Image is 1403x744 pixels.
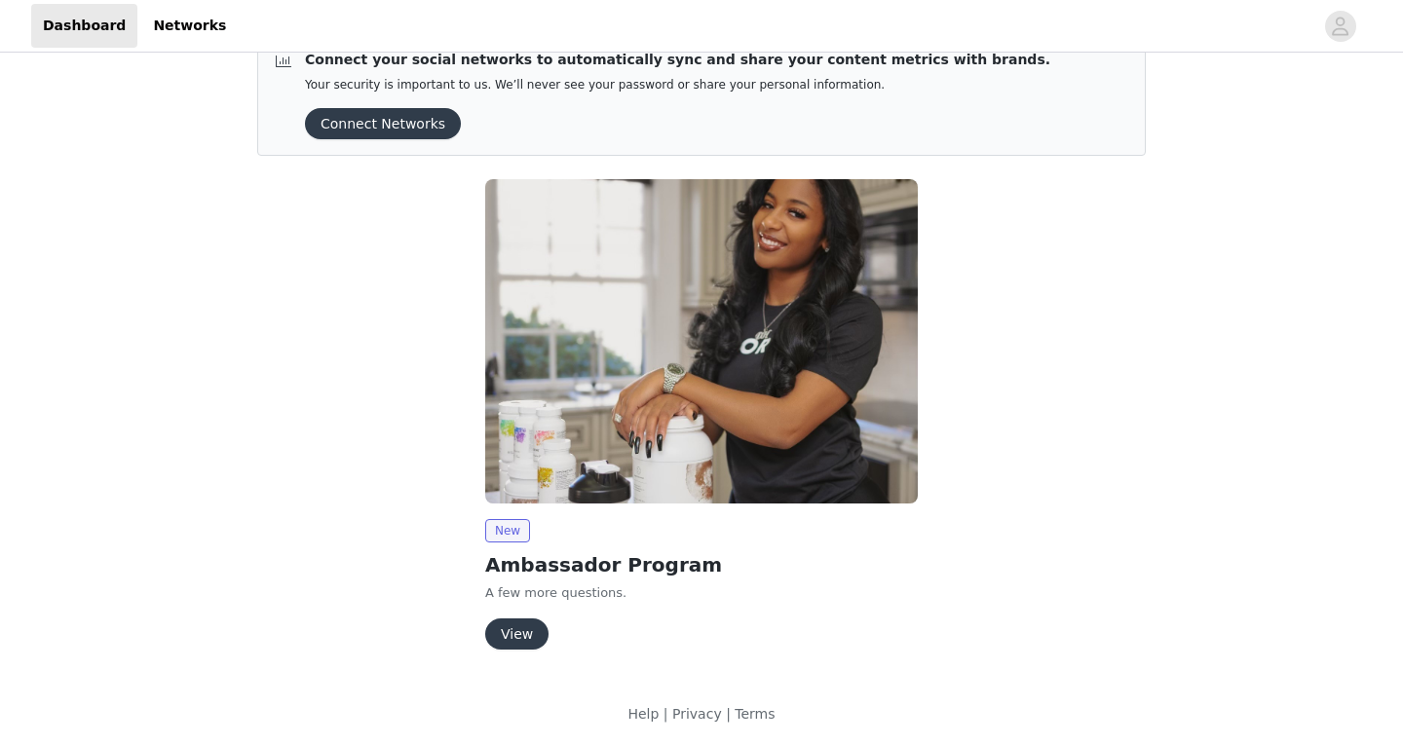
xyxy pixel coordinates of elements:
h2: Ambassador Program [485,550,918,579]
span: | [726,706,731,722]
a: Privacy [672,706,722,722]
div: avatar [1331,11,1349,42]
a: View [485,627,549,642]
p: Your security is important to us. We’ll never see your password or share your personal information. [305,78,1050,93]
button: Connect Networks [305,108,461,139]
a: Dashboard [31,4,137,48]
span: New [485,519,530,542]
p: Connect your social networks to automatically sync and share your content metrics with brands. [305,50,1050,70]
button: View [485,618,549,650]
span: | [664,706,668,722]
a: Help [627,706,659,722]
img: Thorne [485,179,918,503]
a: Terms [735,706,775,722]
a: Networks [141,4,238,48]
p: A few more questions. [485,583,918,603]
